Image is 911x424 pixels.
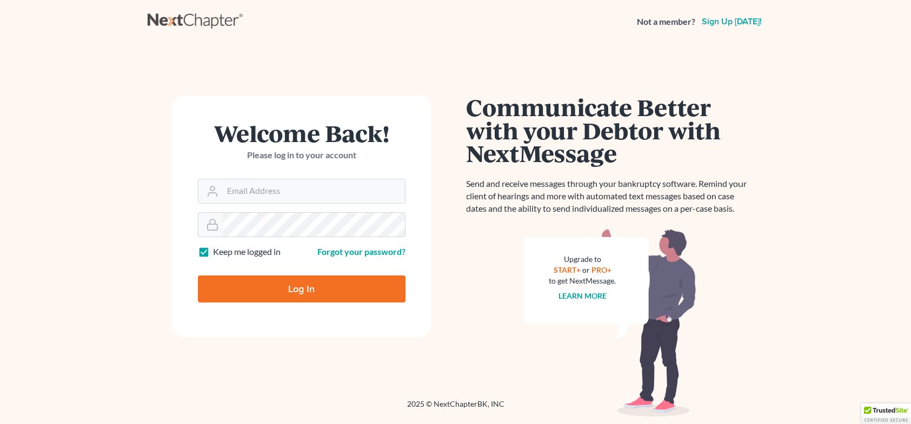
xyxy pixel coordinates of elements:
[861,403,911,424] div: TrustedSite Certified
[317,246,405,257] a: Forgot your password?
[582,265,590,274] span: or
[591,265,611,274] a: PRO+
[700,17,764,26] a: Sign up [DATE]!
[213,246,281,258] label: Keep me logged in
[467,178,753,215] p: Send and receive messages through your bankruptcy software. Remind your client of hearings and mo...
[198,149,405,161] p: Please log in to your account
[198,275,405,302] input: Log In
[554,265,581,274] a: START+
[523,228,696,417] img: nextmessage_bg-59042aed3d76b12b5cd301f8e5b87938c9018125f34e5fa2b7a6b67550977c72.svg
[223,179,405,203] input: Email Address
[549,275,616,286] div: to get NextMessage.
[549,254,616,265] div: Upgrade to
[558,291,607,300] a: Learn more
[467,96,753,165] h1: Communicate Better with your Debtor with NextMessage
[637,16,695,28] strong: Not a member?
[198,122,405,145] h1: Welcome Back!
[148,399,764,418] div: 2025 © NextChapterBK, INC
